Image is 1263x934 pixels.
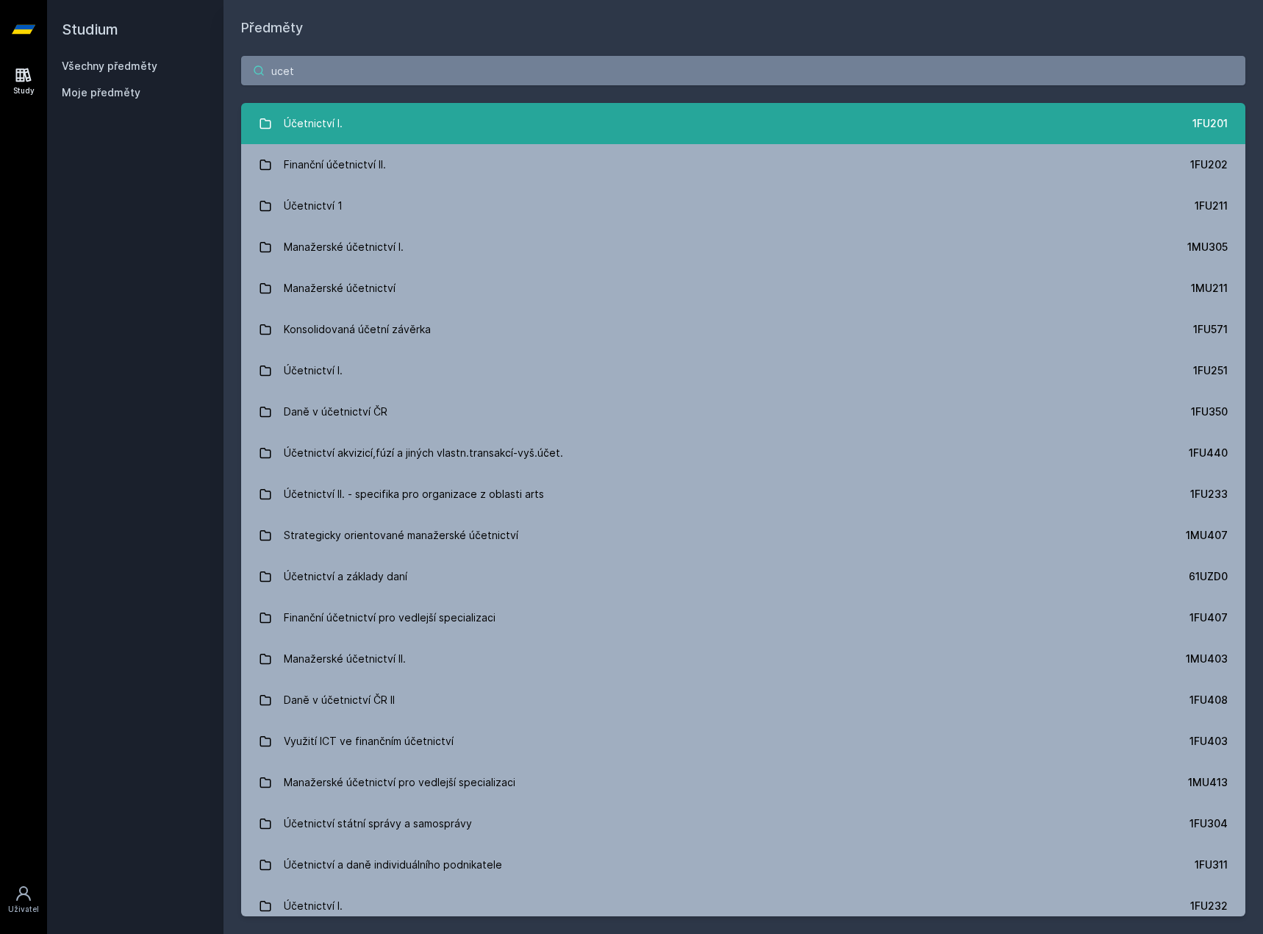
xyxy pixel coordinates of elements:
[62,60,157,72] a: Všechny předměty
[241,638,1245,680] a: Manažerské účetnictví II. 1MU403
[241,762,1245,803] a: Manažerské účetnictví pro vedlejší specializaci 1MU413
[13,85,35,96] div: Study
[284,480,544,509] div: Účetnictví II. - specifika pro organizace z oblasti arts
[241,515,1245,556] a: Strategicky orientované manažerské účetnictví 1MU407
[284,850,502,880] div: Účetnictví a daně individuálního podnikatele
[1189,569,1228,584] div: 61UZD0
[1190,487,1228,502] div: 1FU233
[241,18,1245,38] h1: Předměty
[1186,528,1228,543] div: 1MU407
[241,103,1245,144] a: Účetnictví I. 1FU201
[241,227,1245,268] a: Manažerské účetnictví I. 1MU305
[241,350,1245,391] a: Účetnictví I. 1FU251
[1189,610,1228,625] div: 1FU407
[1195,199,1228,213] div: 1FU211
[1192,116,1228,131] div: 1FU201
[241,474,1245,515] a: Účetnictví II. - specifika pro organizace z oblasti arts 1FU233
[1191,281,1228,296] div: 1MU211
[284,562,407,591] div: Účetnictví a základy daní
[284,397,387,427] div: Daně v účetnictví ČR
[284,891,343,921] div: Účetnictví I.
[241,144,1245,185] a: Finanční účetnictví II. 1FU202
[3,877,44,922] a: Uživatel
[241,391,1245,432] a: Daně v účetnictví ČR 1FU350
[241,556,1245,597] a: Účetnictví a základy daní 61UZD0
[284,150,386,179] div: Finanční účetnictví II.
[241,885,1245,927] a: Účetnictví I. 1FU232
[284,438,563,468] div: Účetnictví akvizicí,fúzí a jiných vlastn.transakcí-vyš.účet.
[241,721,1245,762] a: Využití ICT ve finančním účetnictví 1FU403
[241,844,1245,885] a: Účetnictví a daně individuálního podnikatele 1FU311
[1188,775,1228,790] div: 1MU413
[284,274,396,303] div: Manažerské účetnictví
[284,768,515,797] div: Manažerské účetnictví pro vedlejší specializaci
[241,597,1245,638] a: Finanční účetnictví pro vedlejší specializaci 1FU407
[241,803,1245,844] a: Účetnictví státní správy a samosprávy 1FU304
[241,268,1245,309] a: Manažerské účetnictví 1MU211
[284,603,495,632] div: Finanční účetnictví pro vedlejší specializaci
[1187,240,1228,254] div: 1MU305
[284,191,343,221] div: Účetnictví 1
[241,56,1245,85] input: Název nebo ident předmětu…
[284,644,406,674] div: Manažerské účetnictví II.
[1191,404,1228,419] div: 1FU350
[284,685,395,715] div: Daně v účetnictví ČR II
[284,356,343,385] div: Účetnictví I.
[284,727,454,756] div: Využití ICT ve finančním účetnictví
[3,59,44,104] a: Study
[62,85,140,100] span: Moje předměty
[1189,446,1228,460] div: 1FU440
[241,432,1245,474] a: Účetnictví akvizicí,fúzí a jiných vlastn.transakcí-vyš.účet. 1FU440
[284,232,404,262] div: Manažerské účetnictví I.
[1190,899,1228,913] div: 1FU232
[284,521,518,550] div: Strategicky orientované manažerské účetnictví
[241,185,1245,227] a: Účetnictví 1 1FU211
[1189,693,1228,707] div: 1FU408
[284,109,343,138] div: Účetnictví I.
[1189,734,1228,749] div: 1FU403
[1189,816,1228,831] div: 1FU304
[284,809,472,838] div: Účetnictví státní správy a samosprávy
[241,309,1245,350] a: Konsolidovaná účetní závěrka 1FU571
[8,904,39,915] div: Uživatel
[1193,322,1228,337] div: 1FU571
[1186,652,1228,666] div: 1MU403
[1190,157,1228,172] div: 1FU202
[241,680,1245,721] a: Daně v účetnictví ČR II 1FU408
[1193,363,1228,378] div: 1FU251
[1195,858,1228,872] div: 1FU311
[284,315,431,344] div: Konsolidovaná účetní závěrka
